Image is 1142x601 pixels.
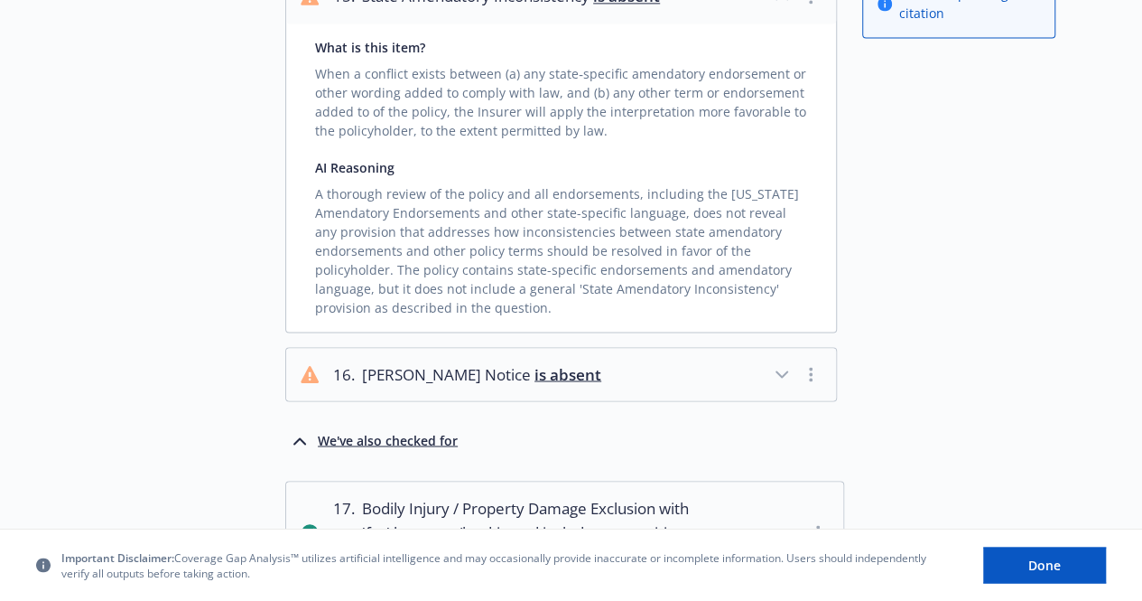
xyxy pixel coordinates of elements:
button: 17.Bodily Injury / Property Damage Exclusion with 'for' language/lead-in and includes a securitie... [286,482,843,582]
span: Bodily Injury / Property Damage Exclusion with 'for' language/lead-in and includes a securities c... [362,496,697,568]
button: 16.[PERSON_NAME] Notice is absent [286,348,836,400]
div: 16 . [333,362,355,386]
span: Done [1028,556,1061,573]
button: Done [983,547,1106,583]
span: Coverage Gap Analysis™ utilizes artificial intelligence and may occasionally provide inaccurate o... [61,549,954,580]
span: Important Disclaimer: [61,549,174,565]
div: We've also checked for [318,430,458,452]
div: AI Reasoning [315,158,807,177]
span: [PERSON_NAME] Notice [362,362,601,386]
button: We've also checked for [289,430,458,452]
span: is absent [534,363,601,384]
div: When a conflict exists between (a) any state‑specific amendatory endorsement or other wording add... [315,57,807,140]
div: A thorough review of the policy and all endorsements, including the [US_STATE] Amendatory Endorse... [315,177,807,317]
div: What is this item? [315,38,807,57]
div: 17 . [333,496,355,568]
